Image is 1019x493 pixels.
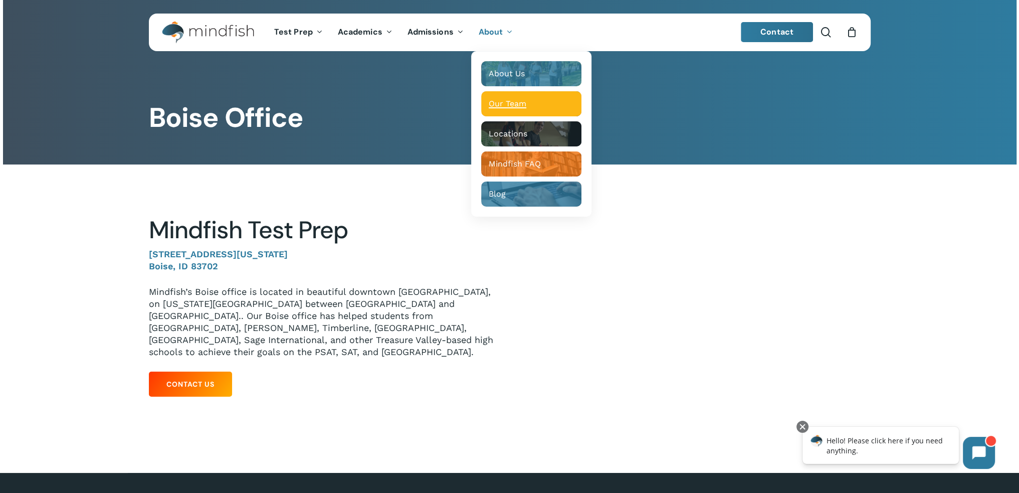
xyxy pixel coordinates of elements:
[481,91,581,116] a: Our Team
[481,151,581,177] a: Mindfish FAQ
[489,129,527,138] span: Locations
[149,216,502,245] h2: Mindfish Test Prep
[338,27,382,37] span: Academics
[149,372,232,397] a: Contact Us
[407,27,454,37] span: Admissions
[489,159,541,169] span: Mindfish FAQ
[489,189,506,199] span: Blog
[166,379,215,389] span: Contact Us
[267,28,330,37] a: Test Prep
[149,249,288,271] strong: [STREET_ADDRESS][US_STATE] Boise, ID 83702
[481,121,581,146] a: Locations
[400,28,471,37] a: Admissions
[741,22,813,42] a: Contact
[149,286,502,358] p: Mindfish’s Boise office is located in beautiful downtown [GEOGRAPHIC_DATA], on [US_STATE][GEOGRAP...
[274,27,313,37] span: Test Prep
[481,182,581,207] a: Blog
[489,69,525,78] span: About Us
[760,27,793,37] span: Contact
[471,28,521,37] a: About
[149,14,871,51] header: Main Menu
[149,102,870,134] h1: Boise Office
[792,419,1005,479] iframe: Chatbot
[479,27,503,37] span: About
[489,99,526,108] span: Our Team
[481,61,581,86] a: About Us
[330,28,400,37] a: Academics
[846,27,857,38] a: Cart
[267,14,520,51] nav: Main Menu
